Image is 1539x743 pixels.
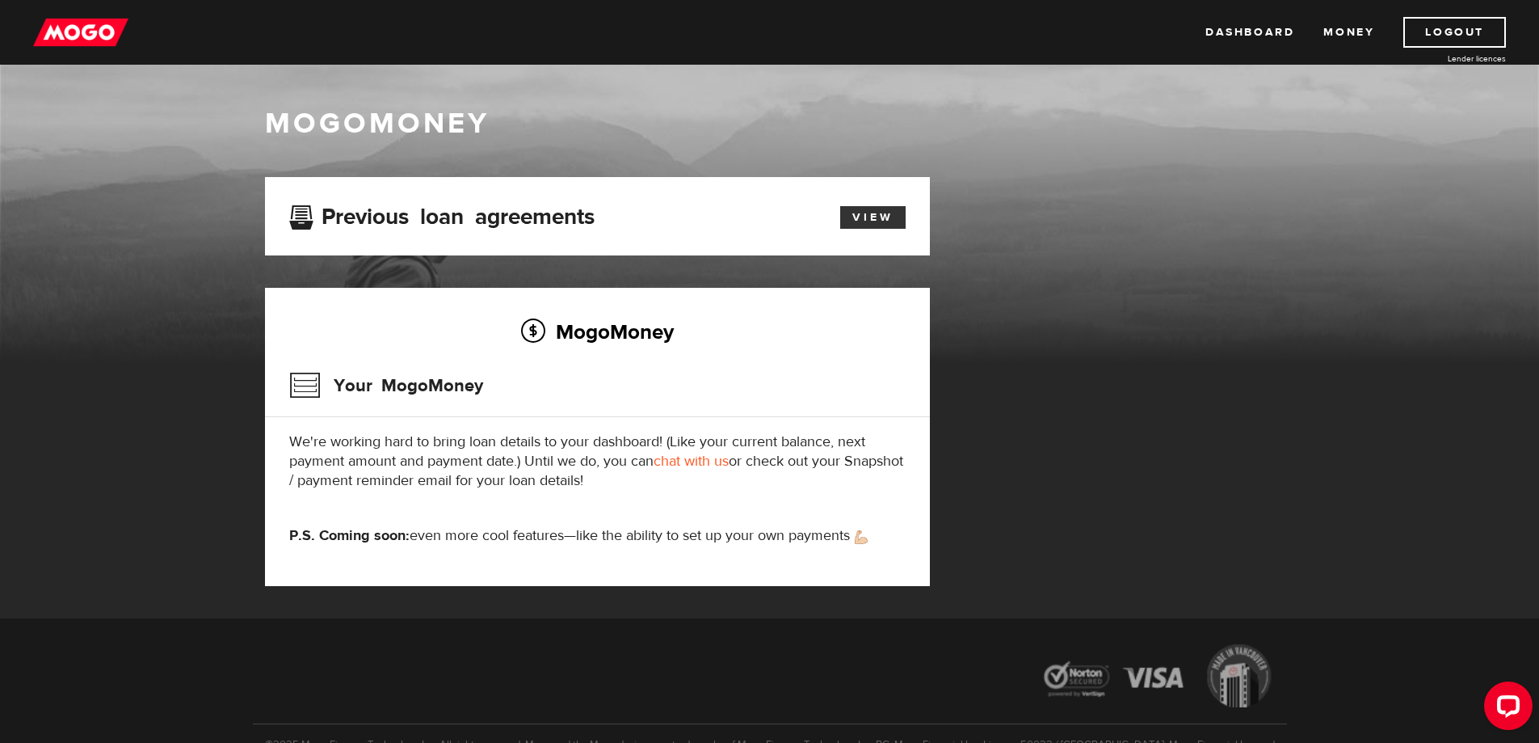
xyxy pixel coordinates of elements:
[840,206,906,229] a: View
[289,433,906,491] p: We're working hard to bring loan details to your dashboard! (Like your current balance, next paym...
[289,526,906,546] p: even more cool features—like the ability to set up your own payments
[1323,17,1374,48] a: Money
[265,107,1275,141] h1: MogoMoney
[289,526,410,545] strong: P.S. Coming soon:
[1205,17,1294,48] a: Dashboard
[654,452,729,471] a: chat with us
[289,315,906,348] h2: MogoMoney
[33,17,128,48] img: mogo_logo-11ee424be714fa7cbb0f0f49df9e16ec.png
[1403,17,1506,48] a: Logout
[1471,675,1539,743] iframe: LiveChat chat widget
[855,530,868,544] img: strong arm emoji
[289,365,483,407] h3: Your MogoMoney
[1385,53,1506,65] a: Lender licences
[289,204,595,225] h3: Previous loan agreements
[1028,632,1287,724] img: legal-icons-92a2ffecb4d32d839781d1b4e4802d7b.png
